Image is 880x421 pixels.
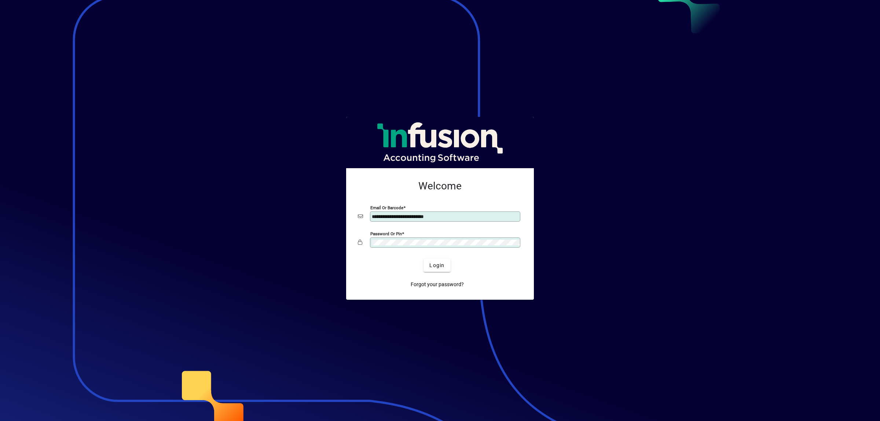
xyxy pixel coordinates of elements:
[358,180,522,192] h2: Welcome
[408,278,467,291] a: Forgot your password?
[411,281,464,288] span: Forgot your password?
[423,259,450,272] button: Login
[370,231,402,236] mat-label: Password or Pin
[370,205,403,210] mat-label: Email or Barcode
[429,262,444,269] span: Login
